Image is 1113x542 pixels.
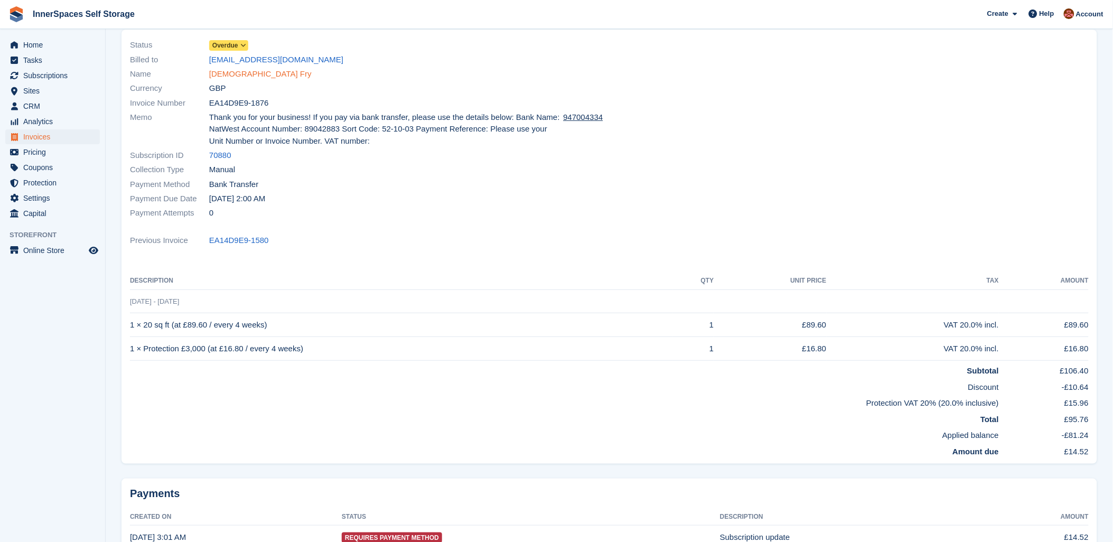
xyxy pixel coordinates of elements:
[953,447,999,456] strong: Amount due
[209,164,235,176] span: Manual
[130,425,999,442] td: Applied balance
[999,377,1089,394] td: -£10.64
[130,39,209,51] span: Status
[967,366,999,375] strong: Subtotal
[130,149,209,162] span: Subscription ID
[720,509,984,526] th: Description
[130,487,1089,500] h2: Payments
[130,97,209,109] span: Invoice Number
[29,5,139,23] a: InnerSpaces Self Storage
[563,111,603,147] csone-ctd: Call 947004334 with CallSwitch One click to dial
[209,111,603,147] span: Thank you for your business! If you pay via bank transfer, please use the details below: Bank Nam...
[980,415,999,424] strong: Total
[827,319,999,331] div: VAT 20.0% incl.
[209,82,226,95] span: GBP
[87,244,100,257] a: Preview store
[130,111,209,147] span: Memo
[23,114,87,129] span: Analytics
[999,409,1089,426] td: £95.76
[999,442,1089,458] td: £14.52
[209,193,265,205] time: 2025-08-03 01:00:00 UTC
[23,160,87,175] span: Coupons
[130,532,186,541] time: 2025-08-02 02:01:17 UTC
[130,393,999,409] td: Protection VAT 20% (20.0% inclusive)
[999,313,1089,337] td: £89.60
[209,97,269,109] span: EA14D9E9-1876
[130,273,673,289] th: Description
[999,337,1089,361] td: £16.80
[714,273,826,289] th: Unit Price
[209,68,312,80] a: [DEMOGRAPHIC_DATA] Fry
[23,243,87,258] span: Online Store
[999,361,1089,377] td: £106.40
[5,53,100,68] a: menu
[1040,8,1054,19] span: Help
[130,509,342,526] th: Created On
[827,273,999,289] th: Tax
[23,175,87,190] span: Protection
[673,313,714,337] td: 1
[23,191,87,205] span: Settings
[130,193,209,205] span: Payment Due Date
[23,53,87,68] span: Tasks
[1076,9,1103,20] span: Account
[209,207,213,219] span: 0
[5,83,100,98] a: menu
[130,207,209,219] span: Payment Attempts
[673,273,714,289] th: QTY
[130,313,673,337] td: 1 × 20 sq ft (at £89.60 / every 4 weeks)
[673,337,714,361] td: 1
[130,377,999,394] td: Discount
[1064,8,1074,19] img: Abby Tilley
[5,99,100,114] a: menu
[827,343,999,355] div: VAT 20.0% incl.
[130,164,209,176] span: Collection Type
[130,337,673,361] td: 1 × Protection £3,000 (at £16.80 / every 4 weeks)
[23,38,87,52] span: Home
[209,39,248,51] a: Overdue
[5,38,100,52] a: menu
[999,273,1089,289] th: Amount
[5,175,100,190] a: menu
[130,54,209,66] span: Billed to
[714,337,826,361] td: £16.80
[209,235,269,247] a: EA14D9E9-1580
[5,160,100,175] a: menu
[23,68,87,83] span: Subscriptions
[130,235,209,247] span: Previous Invoice
[23,83,87,98] span: Sites
[23,206,87,221] span: Capital
[5,191,100,205] a: menu
[984,509,1089,526] th: Amount
[209,179,258,191] span: Bank Transfer
[23,129,87,144] span: Invoices
[5,68,100,83] a: menu
[212,41,238,50] span: Overdue
[8,6,24,22] img: stora-icon-8386f47178a22dfd0bd8f6a31ec36ba5ce8667c1dd55bd0f319d3a0aa187defe.svg
[130,297,179,305] span: [DATE] - [DATE]
[5,114,100,129] a: menu
[5,206,100,221] a: menu
[714,313,826,337] td: £89.60
[999,425,1089,442] td: -£81.24
[5,145,100,160] a: menu
[999,393,1089,409] td: £15.96
[10,230,105,240] span: Storefront
[23,99,87,114] span: CRM
[130,68,209,80] span: Name
[23,145,87,160] span: Pricing
[209,54,343,66] a: [EMAIL_ADDRESS][DOMAIN_NAME]
[5,129,100,144] a: menu
[209,149,231,162] a: 70880
[987,8,1008,19] span: Create
[130,82,209,95] span: Currency
[5,243,100,258] a: menu
[130,179,209,191] span: Payment Method
[342,509,720,526] th: Status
